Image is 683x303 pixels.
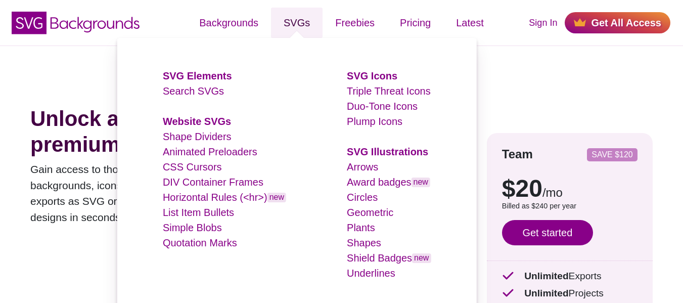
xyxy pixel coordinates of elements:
a: Triple Threat Icons [347,85,431,97]
p: Gain access to thousands of premium SVGs, including backgrounds, icons, doodles, and more. Everyt... [30,161,291,225]
a: Latest [443,8,496,38]
span: /mo [542,186,563,199]
h1: Unlock access to all our premium graphics [30,106,291,157]
a: Quotation Marks [163,237,237,248]
a: Animated Preloaders [163,146,257,157]
a: Sign In [529,16,557,30]
a: Circles [347,192,378,203]
p: Exports [502,269,638,284]
a: Shapes [347,237,381,248]
a: Plants [347,222,375,233]
p: $20 [502,177,638,201]
span: new [412,253,431,263]
a: DIV Container Frames [163,177,263,188]
p: Billed as $240 per year [502,201,638,212]
a: Award badgesnew [347,177,430,188]
a: Backgrounds [187,8,271,38]
p: SAVE $120 [591,151,633,159]
a: Pricing [387,8,443,38]
strong: Team [502,147,533,161]
a: Shape Dividers [163,131,232,142]
a: Get started [502,220,593,245]
a: Plump Icons [347,116,402,127]
a: SVG Elements [163,70,232,81]
a: Simple Blobs [163,222,222,233]
a: Website SVGs [163,116,231,127]
a: Geometric [347,207,393,218]
a: Horizontal Rules (<hr>)new [163,192,286,203]
span: new [412,178,430,187]
a: SVG Icons [347,70,397,81]
a: CSS Cursors [163,161,222,172]
a: List Item Bullets [163,207,234,218]
a: SVGs [271,8,323,38]
a: Underlines [347,268,395,279]
p: Projects [502,286,638,301]
a: Freebies [323,8,387,38]
a: Get All Access [565,12,670,33]
a: SVG Illustrations [347,146,428,157]
a: Search SVGs [163,85,224,97]
a: Arrows [347,161,378,172]
span: new [267,193,286,202]
strong: Unlimited [524,288,568,298]
a: Duo-Tone Icons [347,101,418,112]
strong: Unlimited [524,271,568,281]
a: Shield Badgesnew [347,252,431,264]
